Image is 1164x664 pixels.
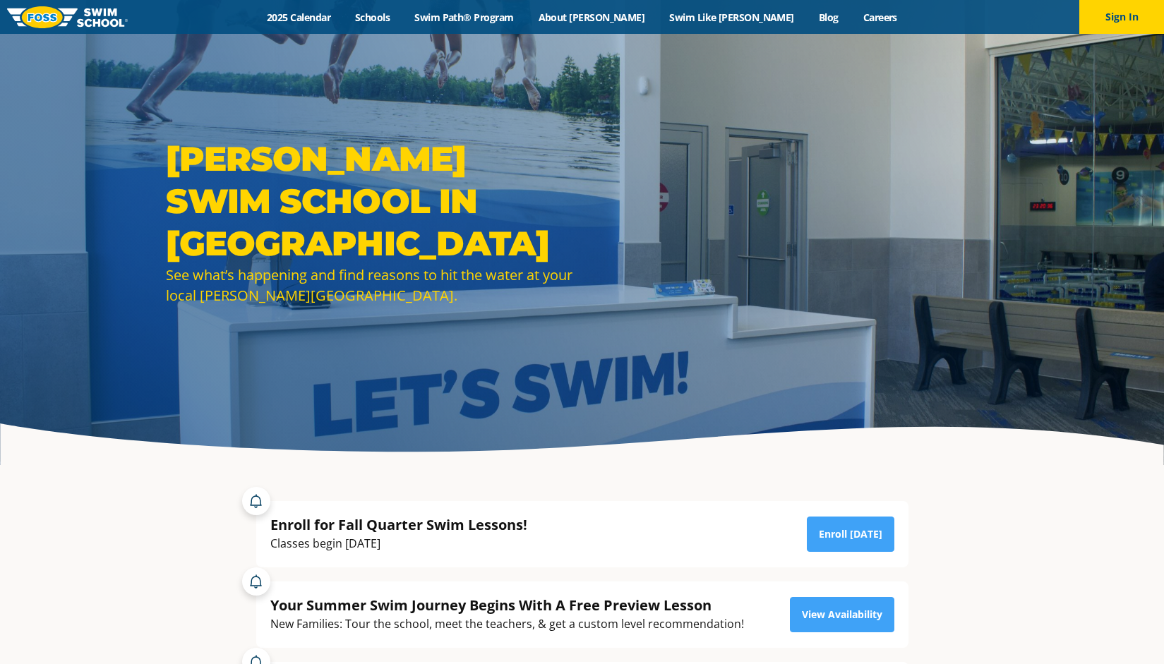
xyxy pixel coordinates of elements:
a: Swim Path® Program [402,11,526,24]
a: Careers [851,11,909,24]
img: FOSS Swim School Logo [7,6,128,28]
h1: [PERSON_NAME] Swim School in [GEOGRAPHIC_DATA] [166,138,575,265]
a: Blog [806,11,851,24]
div: See what’s happening and find reasons to hit the water at your local [PERSON_NAME][GEOGRAPHIC_DATA]. [166,265,575,306]
a: View Availability [790,597,894,632]
div: New Families: Tour the school, meet the teachers, & get a custom level recommendation! [270,615,744,634]
div: Enroll for Fall Quarter Swim Lessons! [270,515,527,534]
div: Your Summer Swim Journey Begins With A Free Preview Lesson [270,596,744,615]
a: Swim Like [PERSON_NAME] [657,11,807,24]
div: Classes begin [DATE] [270,534,527,553]
a: Schools [343,11,402,24]
a: 2025 Calendar [255,11,343,24]
a: Enroll [DATE] [807,517,894,552]
a: About [PERSON_NAME] [526,11,657,24]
